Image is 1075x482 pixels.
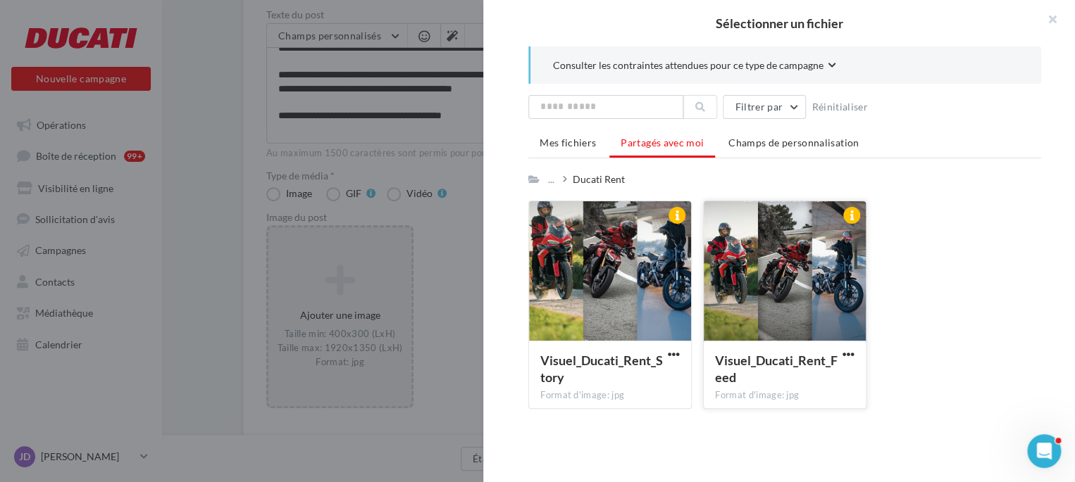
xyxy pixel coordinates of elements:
[806,99,874,115] button: Réinitialiser
[715,389,855,402] div: Format d'image: jpg
[573,172,625,186] div: Ducati Rent
[506,17,1052,30] h2: Sélectionner un fichier
[553,58,824,72] span: Consulter les contraintes attendues pour ce type de campagne
[540,353,663,385] span: Visuel_Ducati_Rent_Story
[540,389,680,402] div: Format d'image: jpg
[715,353,838,385] span: Visuel_Ducati_Rent_Feed
[1027,434,1061,468] iframe: Intercom live chat
[553,58,836,75] button: Consulter les contraintes attendues pour ce type de campagne
[621,137,704,148] span: Partagés avec moi
[728,137,859,148] span: Champs de personnalisation
[540,137,596,148] span: Mes fichiers
[723,95,806,119] button: Filtrer par
[545,170,557,189] div: ...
